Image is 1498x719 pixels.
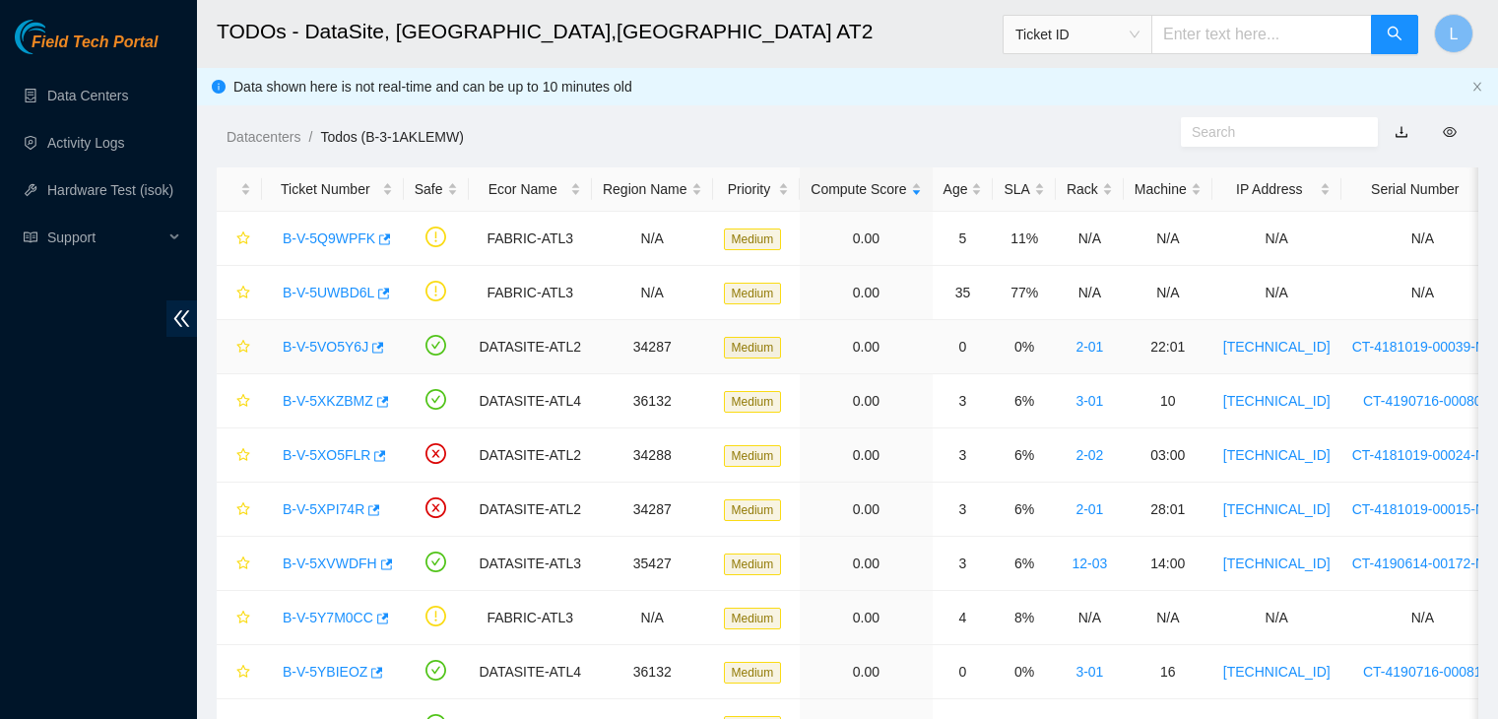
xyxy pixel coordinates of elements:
td: 0.00 [800,212,932,266]
span: exclamation-circle [425,227,446,247]
span: star [236,394,250,410]
td: DATASITE-ATL3 [469,537,592,591]
span: Medium [724,554,782,575]
span: Medium [724,283,782,304]
td: 0.00 [800,591,932,645]
span: Field Tech Portal [32,33,158,52]
img: Akamai Technologies [15,20,99,54]
td: 6% [993,428,1055,483]
a: [TECHNICAL_ID] [1223,501,1331,517]
a: [TECHNICAL_ID] [1223,664,1331,680]
td: 22:01 [1124,320,1212,374]
td: 8% [993,591,1055,645]
td: 28:01 [1124,483,1212,537]
td: 0% [993,645,1055,699]
td: 16 [1124,645,1212,699]
td: 14:00 [1124,537,1212,591]
td: N/A [1056,591,1124,645]
button: download [1380,116,1423,148]
span: exclamation-circle [425,281,446,301]
a: B-V-5VO5Y6J [283,339,368,355]
td: FABRIC-ATL3 [469,266,592,320]
button: star [228,602,251,633]
a: CT-4190716-00081 [1363,664,1482,680]
a: CT-4181019-00015-N1 [1352,501,1493,517]
td: N/A [592,212,713,266]
td: N/A [1124,591,1212,645]
span: star [236,286,250,301]
span: search [1387,26,1402,44]
a: [TECHNICAL_ID] [1223,556,1331,571]
td: DATASITE-ATL4 [469,645,592,699]
td: 0.00 [800,320,932,374]
span: close-circle [425,443,446,464]
input: Search [1192,121,1351,143]
span: check-circle [425,389,446,410]
td: 6% [993,483,1055,537]
span: star [236,665,250,681]
td: 77% [993,266,1055,320]
a: Activity Logs [47,135,125,151]
td: N/A [592,591,713,645]
span: star [236,448,250,464]
td: DATASITE-ATL4 [469,374,592,428]
span: L [1450,22,1459,46]
button: star [228,656,251,687]
span: check-circle [425,660,446,681]
span: check-circle [425,552,446,572]
a: CT-4190614-00172-N0 [1352,556,1493,571]
span: Medium [724,608,782,629]
td: 0.00 [800,374,932,428]
span: Medium [724,337,782,359]
td: 3 [933,374,994,428]
a: download [1395,124,1408,140]
a: 2-01 [1075,339,1103,355]
span: Medium [724,662,782,684]
span: Medium [724,445,782,467]
a: 12-03 [1072,556,1107,571]
a: Todos (B-3-1AKLEMW) [320,129,463,145]
button: star [228,548,251,579]
td: 0.00 [800,428,932,483]
a: [TECHNICAL_ID] [1223,339,1331,355]
td: N/A [1056,212,1124,266]
span: Ticket ID [1015,20,1140,49]
button: star [228,439,251,471]
span: Medium [724,229,782,250]
td: 3 [933,483,994,537]
a: CT-4181019-00024-N0 [1352,447,1493,463]
a: [TECHNICAL_ID] [1223,393,1331,409]
a: 3-01 [1075,664,1103,680]
a: CT-4181019-00039-N1 [1352,339,1493,355]
span: Medium [724,391,782,413]
span: star [236,231,250,247]
span: double-left [166,300,197,337]
span: eye [1443,125,1457,139]
td: DATASITE-ATL2 [469,428,592,483]
td: 6% [993,374,1055,428]
td: N/A [1124,212,1212,266]
td: 36132 [592,645,713,699]
td: DATASITE-ATL2 [469,320,592,374]
td: 11% [993,212,1055,266]
td: N/A [592,266,713,320]
td: 34288 [592,428,713,483]
span: check-circle [425,335,446,356]
a: B-V-5XVWDFH [283,556,377,571]
a: B-V-5XKZBMZ [283,393,373,409]
span: exclamation-circle [425,606,446,626]
td: FABRIC-ATL3 [469,212,592,266]
a: [TECHNICAL_ID] [1223,447,1331,463]
a: 3-01 [1075,393,1103,409]
a: B-V-5UWBD6L [283,285,374,300]
td: DATASITE-ATL2 [469,483,592,537]
td: 34287 [592,320,713,374]
td: 35 [933,266,994,320]
span: Medium [724,499,782,521]
a: Akamai TechnologiesField Tech Portal [15,35,158,61]
td: 0.00 [800,266,932,320]
button: close [1471,81,1483,94]
button: star [228,493,251,525]
td: N/A [1212,591,1341,645]
button: star [228,331,251,362]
